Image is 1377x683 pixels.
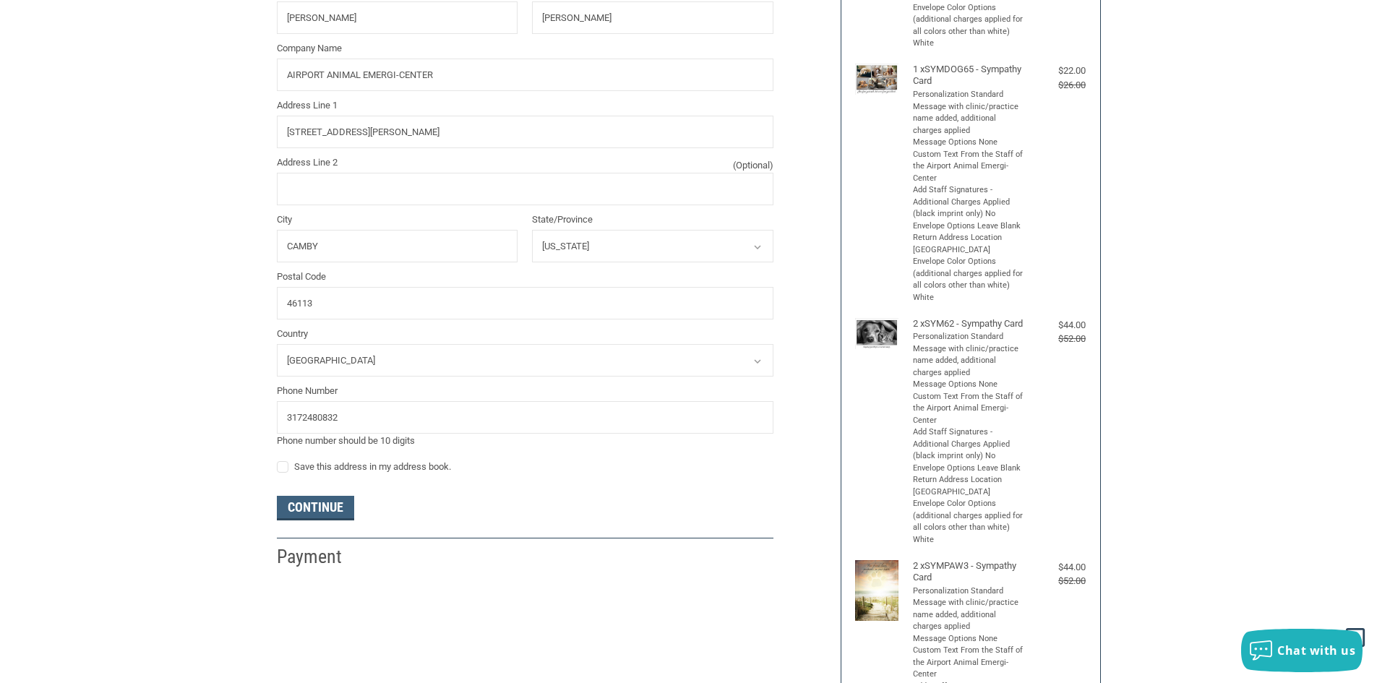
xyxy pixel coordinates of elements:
li: Personalization Standard Message with clinic/practice name added, additional charges applied [913,585,1025,633]
li: Envelope Options Leave Blank [913,220,1025,233]
label: Phone Number [277,384,773,398]
div: $44.00 [1028,560,1086,575]
li: Envelope Color Options (additional charges applied for all colors other than white) White [913,2,1025,50]
div: $44.00 [1028,318,1086,332]
label: Postal Code [277,270,773,284]
li: Message Options None [913,379,1025,391]
div: $52.00 [1028,332,1086,346]
button: Continue [277,496,354,520]
span: Chat with us [1277,643,1355,658]
li: Envelope Color Options (additional charges applied for all colors other than white) White [913,498,1025,546]
li: Message Options None [913,137,1025,149]
li: Envelope Color Options (additional charges applied for all colors other than white) White [913,256,1025,304]
label: Address Line 2 [277,155,773,170]
li: Personalization Standard Message with clinic/practice name added, additional charges applied [913,331,1025,379]
small: (Optional) [733,158,773,173]
li: Envelope Options Leave Blank [913,463,1025,475]
li: Return Address Location [GEOGRAPHIC_DATA] [913,232,1025,256]
h2: Payment [277,545,361,569]
button: Chat with us [1241,629,1363,672]
label: City [277,212,518,227]
h4: 2 x SYM62 - Sympathy Card [913,318,1025,330]
li: Return Address Location [GEOGRAPHIC_DATA] [913,474,1025,498]
li: Custom Text From the Staff of the Airport Animal Emergi-Center [913,149,1025,185]
label: Address Line 1 [277,98,773,113]
li: Add Staff Signatures - Additional Charges Applied (black imprint only) No [913,426,1025,463]
h4: 1 x SYMDOG65 - Sympathy Card [913,64,1025,87]
label: Save this address in my address book. [277,461,773,473]
div: Phone number should be 10 digits [277,434,773,448]
li: Custom Text From the Staff of the Airport Animal Emergi-Center [913,645,1025,681]
li: Add Staff Signatures - Additional Charges Applied (black imprint only) No [913,184,1025,220]
div: $26.00 [1028,78,1086,93]
div: $52.00 [1028,574,1086,588]
label: Country [277,327,773,341]
li: Message Options None [913,633,1025,645]
div: $22.00 [1028,64,1086,78]
li: Personalization Standard Message with clinic/practice name added, additional charges applied [913,89,1025,137]
h4: 2 x SYMPAW3 - Sympathy Card [913,560,1025,584]
li: Custom Text From the Staff of the Airport Animal Emergi-Center [913,391,1025,427]
label: State/Province [532,212,773,227]
label: Company Name [277,41,773,56]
